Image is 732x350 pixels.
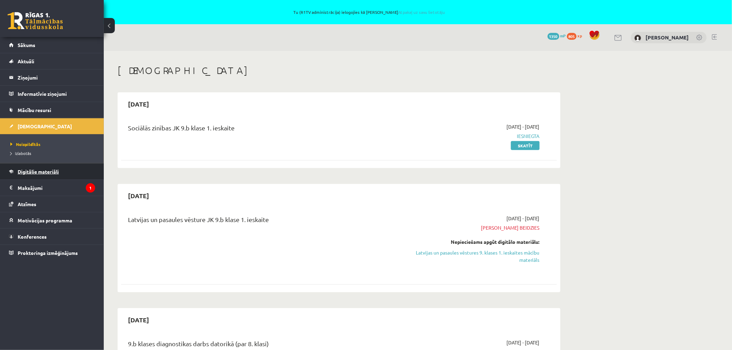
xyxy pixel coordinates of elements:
[10,150,97,156] a: Izlabotās
[18,233,47,240] span: Konferences
[511,141,540,150] a: Skatīt
[409,224,540,231] span: [PERSON_NAME] beidzies
[567,33,577,40] span: 805
[578,33,582,38] span: xp
[10,150,31,156] span: Izlabotās
[634,35,641,42] img: Raivo Stanga
[506,215,540,222] span: [DATE] - [DATE]
[9,70,95,85] a: Ziņojumi
[9,229,95,245] a: Konferences
[560,33,566,38] span: mP
[18,180,95,196] legend: Maksājumi
[9,164,95,179] a: Digitālie materiāli
[567,33,586,38] a: 805 xp
[121,96,156,112] h2: [DATE]
[548,33,559,40] span: 1350
[9,196,95,212] a: Atzīmes
[121,187,156,204] h2: [DATE]
[18,201,36,207] span: Atzīmes
[9,37,95,53] a: Sākums
[80,10,659,14] span: Tu (R1TV administrācija) ielogojies kā [PERSON_NAME]
[18,70,95,85] legend: Ziņojumi
[18,250,78,256] span: Proktoringa izmēģinājums
[8,12,63,29] a: Rīgas 1. Tālmācības vidusskola
[9,180,95,196] a: Maksājumi1
[86,183,95,193] i: 1
[398,9,445,15] a: Atpakaļ uz savu lietotāju
[121,312,156,328] h2: [DATE]
[18,217,72,223] span: Motivācijas programma
[18,168,59,175] span: Digitālie materiāli
[506,339,540,346] span: [DATE] - [DATE]
[10,141,97,147] a: Neizpildītās
[646,34,689,41] a: [PERSON_NAME]
[18,123,72,129] span: [DEMOGRAPHIC_DATA]
[548,33,566,38] a: 1350 mP
[9,102,95,118] a: Mācību resursi
[10,141,40,147] span: Neizpildītās
[9,245,95,261] a: Proktoringa izmēģinājums
[18,107,51,113] span: Mācību resursi
[18,58,34,64] span: Aktuāli
[9,53,95,69] a: Aktuāli
[506,123,540,130] span: [DATE] - [DATE]
[9,212,95,228] a: Motivācijas programma
[18,42,35,48] span: Sākums
[409,249,540,264] a: Latvijas un pasaules vēstures 9. klases 1. ieskaites mācību materiāls
[128,123,399,136] div: Sociālās zinības JK 9.b klase 1. ieskaite
[18,86,95,102] legend: Informatīvie ziņojumi
[9,86,95,102] a: Informatīvie ziņojumi
[118,65,560,76] h1: [DEMOGRAPHIC_DATA]
[409,132,540,140] span: Iesniegta
[9,118,95,134] a: [DEMOGRAPHIC_DATA]
[128,215,399,228] div: Latvijas un pasaules vēsture JK 9.b klase 1. ieskaite
[409,238,540,246] div: Nepieciešams apgūt digitālo materiālu:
